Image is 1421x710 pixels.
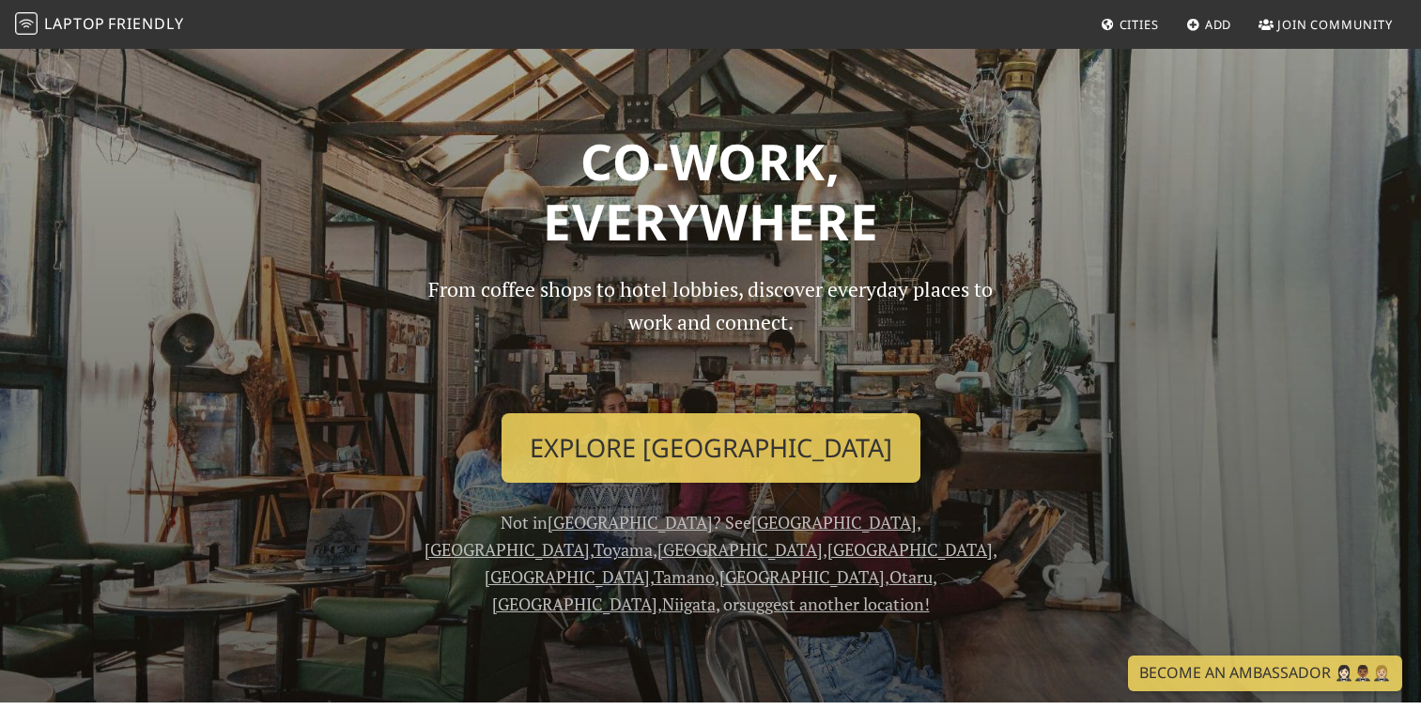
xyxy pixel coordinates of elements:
[425,511,997,614] span: Not in ? See , , , , , , , , , , , or
[548,511,713,533] a: [GEOGRAPHIC_DATA]
[1205,16,1232,33] span: Add
[889,565,933,588] a: Otaru
[662,593,716,615] a: Niigata
[1120,16,1159,33] span: Cities
[425,538,590,561] a: [GEOGRAPHIC_DATA]
[1251,8,1400,41] a: Join Community
[827,538,993,561] a: [GEOGRAPHIC_DATA]
[44,13,105,34] span: Laptop
[502,413,920,483] a: Explore [GEOGRAPHIC_DATA]
[594,538,653,561] a: Toyama
[751,511,917,533] a: [GEOGRAPHIC_DATA]
[102,131,1320,251] h1: Co-work, Everywhere
[1093,8,1166,41] a: Cities
[412,273,1010,398] p: From coffee shops to hotel lobbies, discover everyday places to work and connect.
[657,538,823,561] a: [GEOGRAPHIC_DATA]
[485,565,650,588] a: [GEOGRAPHIC_DATA]
[15,8,184,41] a: LaptopFriendly LaptopFriendly
[654,565,715,588] a: Tamano
[1277,16,1393,33] span: Join Community
[719,565,885,588] a: [GEOGRAPHIC_DATA]
[492,593,657,615] a: [GEOGRAPHIC_DATA]
[15,12,38,35] img: LaptopFriendly
[739,593,930,615] a: suggest another location!
[1179,8,1240,41] a: Add
[1128,656,1402,691] a: Become an Ambassador 🤵🏻‍♀️🤵🏾‍♂️🤵🏼‍♀️
[108,13,183,34] span: Friendly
